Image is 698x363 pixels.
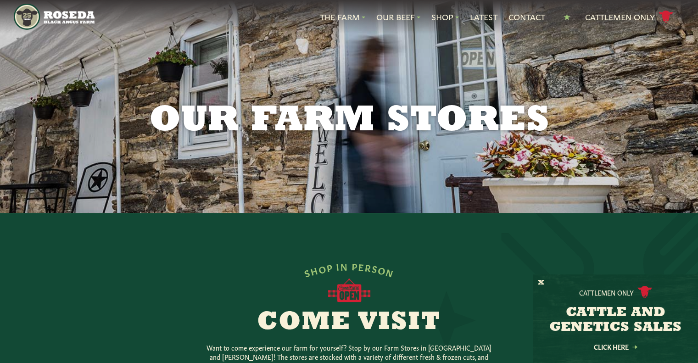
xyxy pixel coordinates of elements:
span: N [385,266,396,278]
span: I [335,261,340,272]
div: SHOP IN PERSON [302,261,396,278]
a: Contact [508,11,545,23]
span: P [351,261,358,271]
img: cattle-icon.svg [637,286,652,298]
span: O [317,262,327,274]
img: https://roseda.com/wp-content/uploads/2021/05/roseda-25-header.png [14,4,94,30]
h2: Come Visit [173,310,525,335]
span: E [357,261,365,272]
span: S [302,267,311,278]
h3: CATTLE AND GENETICS SALES [544,306,687,335]
a: Click Here [574,344,657,350]
a: Latest [470,11,497,23]
a: The Farm [320,11,365,23]
span: S [371,262,379,274]
h1: Our Farm Stores [114,103,584,140]
a: Shop [431,11,459,23]
span: H [309,264,319,276]
span: P [325,262,333,273]
span: O [377,264,387,276]
a: Our Beef [376,11,420,23]
a: Cattlemen Only [585,9,673,25]
button: X [538,278,544,288]
p: Cattlemen Only [579,288,634,297]
span: N [340,261,348,271]
span: R [364,262,372,273]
